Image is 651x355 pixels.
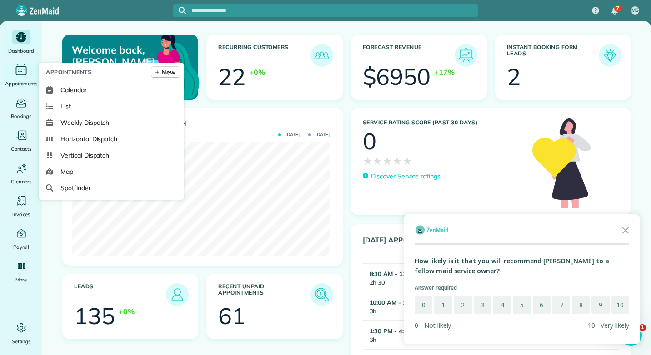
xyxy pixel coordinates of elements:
[4,95,39,121] a: Bookings
[370,299,426,306] strong: 10:00 AM - 1:00 PM
[13,242,30,251] span: Payroll
[113,24,201,112] img: dashboard_welcome-42a62b7d889689a78055ac9021e634bf52bae3f8056760290aed330b23ab8690.png
[415,296,432,314] button: 0
[363,65,431,88] div: $6950
[74,120,333,128] h3: Actual Revenue this month
[313,286,331,304] img: icon_unpaid_appointments-47b8ce3997adf2238b356f14209ab4cced10bd1f174958f3ca8f1d0dd7fffeee.png
[363,130,376,153] div: 0
[218,65,245,88] div: 22
[60,134,117,143] span: Horizontal Dispatch
[218,44,310,67] h3: Recurring Customers
[11,112,32,121] span: Bookings
[4,30,39,55] a: Dashboard
[12,210,30,219] span: Invoices
[363,44,455,67] h3: Forecast Revenue
[611,296,629,314] button: 10
[415,224,449,235] img: Company logo
[371,172,441,181] p: Discover Service ratings
[42,163,180,180] a: Map
[151,66,180,78] a: New
[457,46,475,64] img: icon_forecast_revenue-8c13a41c7ed35a8dcfafea3cbb826a0462acb37728057bba2d056411b612bbbe.png
[60,102,71,111] span: List
[4,161,39,186] a: Cleaners
[363,292,436,320] td: 3h
[415,256,629,276] div: How likely is it that you will recommend [PERSON_NAME] to a fellow maid service owner?
[370,327,422,335] strong: 1:30 PM - 4:30 PM
[616,221,635,239] button: Close the survey
[552,296,570,314] button: 7
[218,305,245,327] div: 61
[382,153,392,169] span: ★
[72,44,154,68] p: Welcome back, [PERSON_NAME]!
[179,7,186,14] svg: Focus search
[42,114,180,131] a: Weekly Dispatch
[507,65,521,88] div: 2
[392,153,402,169] span: ★
[42,180,180,196] a: Spotfinder
[119,306,135,317] div: +0%
[8,46,34,55] span: Dashboard
[404,214,640,344] div: Survey
[4,226,39,251] a: Payroll
[454,296,472,314] button: 2
[415,283,629,292] p: Answer required
[74,283,166,306] h3: Leads
[601,46,619,64] img: icon_form_leads-04211a6a04a5b2264e4ee56bc0799ec3eb69b7e499cbb523a139df1d13a81ae0.png
[173,7,186,14] button: Focus search
[42,147,180,163] a: Vertical Dispatch
[4,128,39,153] a: Contacts
[161,68,175,77] span: New
[434,67,455,78] div: +17%
[60,167,73,176] span: Map
[639,324,646,331] span: 1
[11,177,31,186] span: Cleaners
[591,296,609,314] button: 9
[533,296,551,314] button: 6
[507,44,599,67] h3: Instant Booking Form Leads
[278,133,300,137] span: [DATE]
[60,85,87,94] span: Calendar
[308,133,330,137] span: [DATE]
[493,296,511,314] button: 4
[363,320,436,349] td: 3h
[363,263,436,292] td: 2h 30
[46,68,91,77] span: Appointments
[513,296,531,314] button: 5
[434,296,452,314] button: 1
[363,236,597,256] h3: [DATE] Appointments
[313,46,331,64] img: icon_recurring_customers-cf858462ba22bcd05b5a5880d41d6543d210077de5bb9ebc9590e49fd87d84ed.png
[572,296,590,314] button: 8
[588,321,629,330] div: 10 - Very likely
[12,337,31,346] span: Settings
[372,153,382,169] span: ★
[5,79,38,88] span: Appointments
[363,153,373,169] span: ★
[605,1,624,21] div: 7 unread notifications
[168,286,186,304] img: icon_leads-1bed01f49abd5b7fead27621c3d59655bb73ed531f8eeb49469d10e621d6b896.png
[218,283,310,306] h3: Recent unpaid appointments
[60,151,109,160] span: Vertical Dispatch
[42,82,180,98] a: Calendar
[415,321,451,330] div: 0 - Not likely
[616,5,619,12] span: 7
[474,296,491,314] button: 3
[363,172,441,181] a: Discover Service ratings
[11,144,31,153] span: Contacts
[402,153,412,169] span: ★
[42,98,180,114] a: List
[42,131,180,147] a: Horizontal Dispatch
[15,275,27,284] span: More
[631,7,639,14] span: MS
[60,183,91,192] span: Spotfinder
[370,270,426,277] strong: 8:30 AM - 11:00 AM
[363,119,523,126] h3: Service Rating score (past 30 days)
[4,320,39,346] a: Settings
[4,63,39,88] a: Appointments
[4,193,39,219] a: Invoices
[74,305,115,327] div: 135
[249,67,265,78] div: +0%
[60,118,109,127] span: Weekly Dispatch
